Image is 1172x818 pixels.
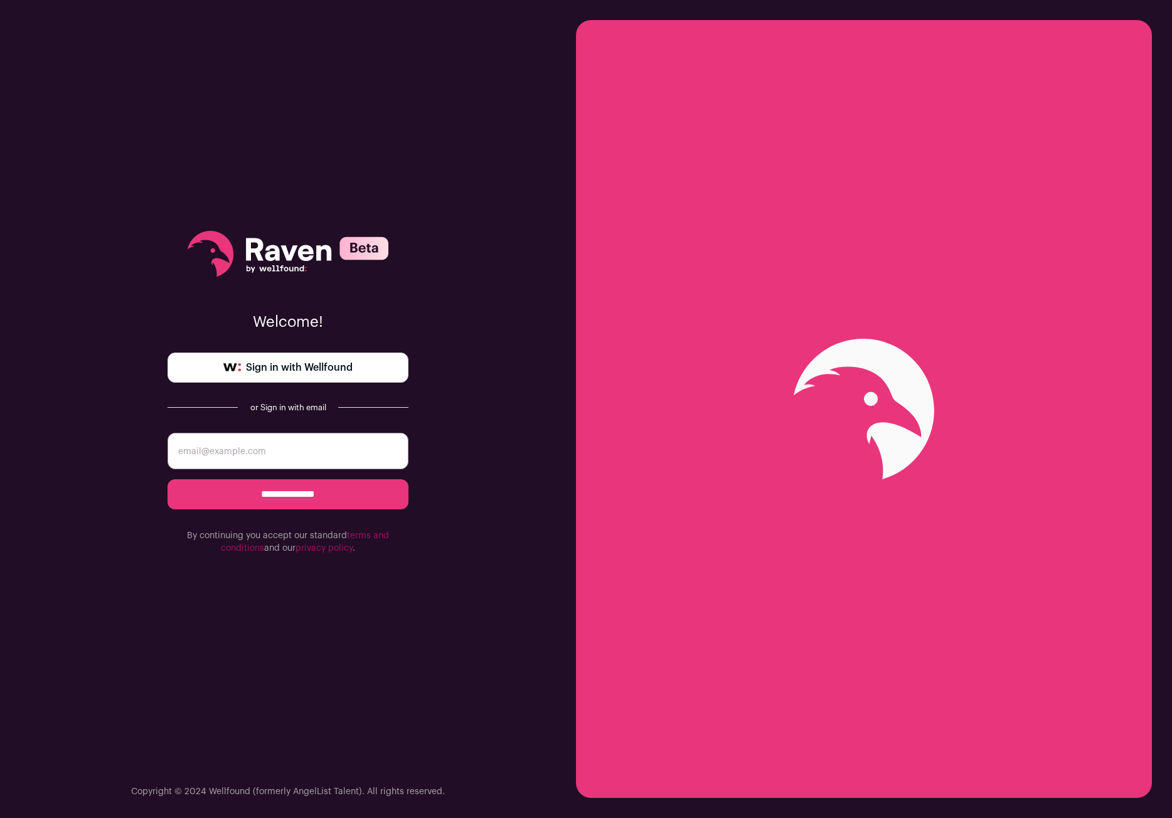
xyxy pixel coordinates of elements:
[168,529,408,555] p: By continuing you accept our standard and our .
[296,544,353,553] a: privacy policy
[168,433,408,469] input: email@example.com
[168,353,408,383] a: Sign in with Wellfound
[131,785,445,798] p: Copyright © 2024 Wellfound (formerly AngelList Talent). All rights reserved.
[223,363,241,372] img: wellfound-symbol-flush-black-fb3c872781a75f747ccb3a119075da62bfe97bd399995f84a933054e44a575c4.png
[246,360,353,375] span: Sign in with Wellfound
[221,531,389,553] a: terms and conditions
[248,403,328,413] div: or Sign in with email
[168,312,408,332] p: Welcome!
